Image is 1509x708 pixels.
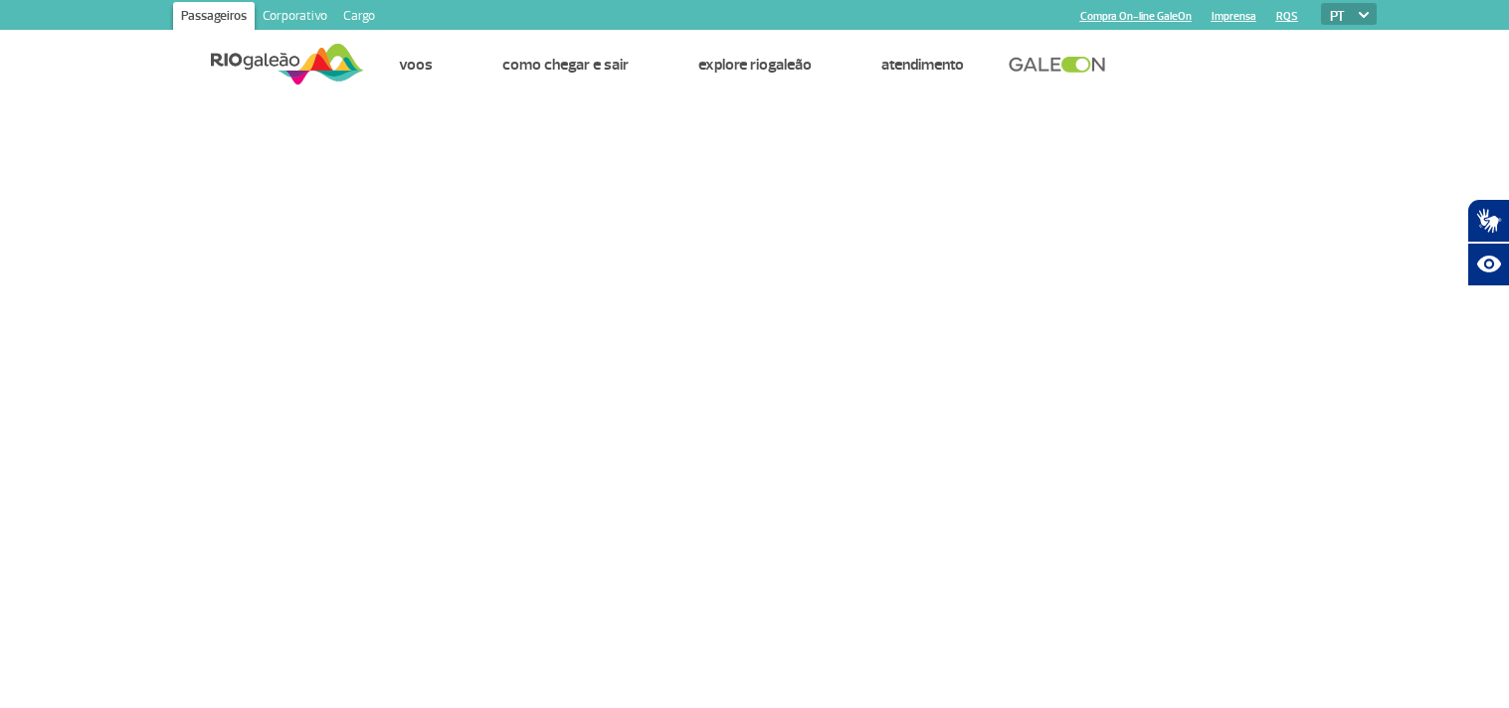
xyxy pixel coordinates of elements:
[399,55,433,75] a: Voos
[502,55,629,75] a: Como chegar e sair
[1080,10,1192,23] a: Compra On-line GaleOn
[1467,199,1509,243] button: Abrir tradutor de língua de sinais.
[335,2,383,34] a: Cargo
[173,2,255,34] a: Passageiros
[1276,10,1298,23] a: RQS
[1212,10,1256,23] a: Imprensa
[255,2,335,34] a: Corporativo
[881,55,964,75] a: Atendimento
[1467,243,1509,286] button: Abrir recursos assistivos.
[1467,199,1509,286] div: Plugin de acessibilidade da Hand Talk.
[698,55,812,75] a: Explore RIOgaleão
